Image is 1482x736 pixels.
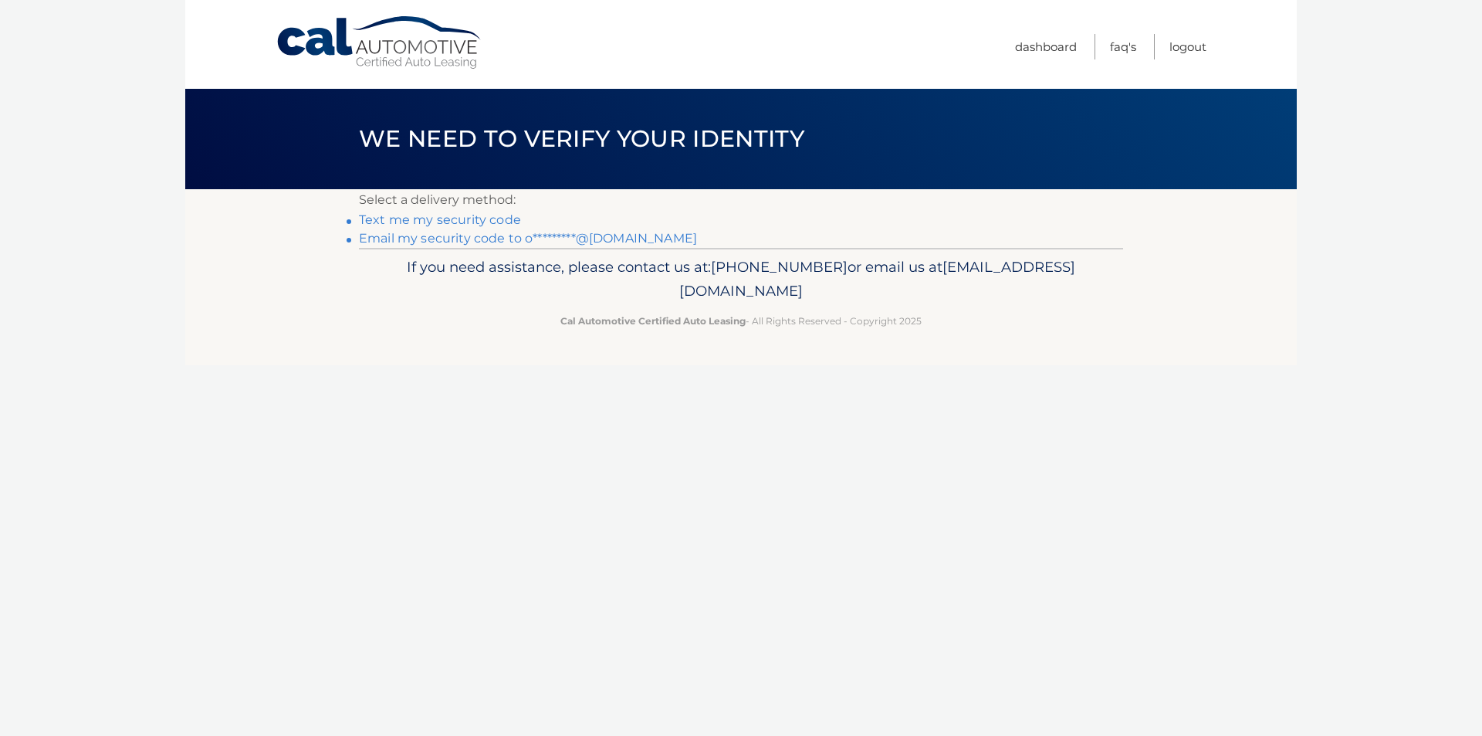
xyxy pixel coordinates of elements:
[276,15,484,70] a: Cal Automotive
[359,231,697,246] a: Email my security code to o*********@[DOMAIN_NAME]
[1169,34,1206,59] a: Logout
[560,315,746,327] strong: Cal Automotive Certified Auto Leasing
[369,255,1113,304] p: If you need assistance, please contact us at: or email us at
[359,212,521,227] a: Text me my security code
[1015,34,1077,59] a: Dashboard
[711,258,848,276] span: [PHONE_NUMBER]
[359,124,804,153] span: We need to verify your identity
[1110,34,1136,59] a: FAQ's
[369,313,1113,329] p: - All Rights Reserved - Copyright 2025
[359,189,1123,211] p: Select a delivery method:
